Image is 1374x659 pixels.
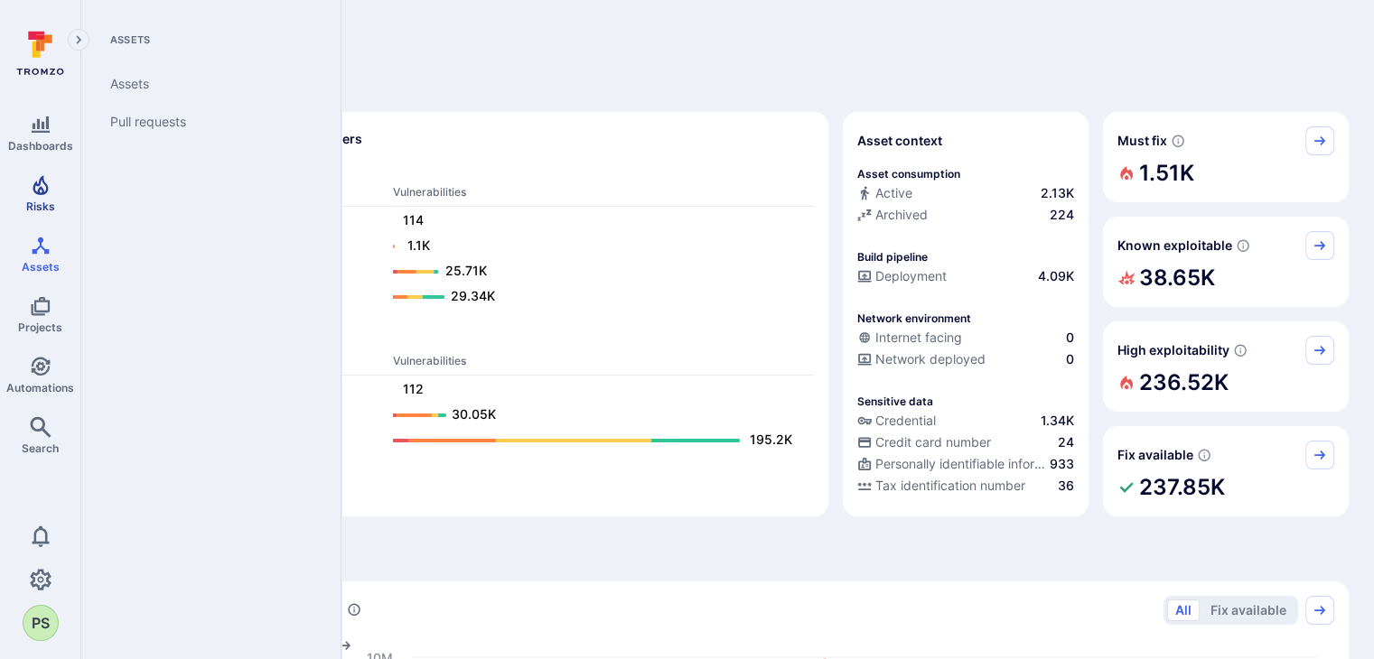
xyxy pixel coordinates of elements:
span: Dev scanners [121,163,814,177]
h2: 38.65K [1139,260,1215,296]
span: 4.09K [1038,267,1074,285]
div: Commits seen in the last 180 days [857,184,1074,206]
p: Asset consumption [857,167,960,181]
text: 1.1K [407,237,430,253]
p: Build pipeline [857,250,928,264]
a: 1.1K [393,236,796,257]
span: Personally identifiable information (PII) [875,455,1046,473]
span: Deployment [875,267,947,285]
div: Evidence indicative of processing credit card numbers [857,433,1074,455]
a: Pull requests [96,103,319,141]
h2: 237.85K [1139,469,1225,506]
span: 36 [1058,477,1074,495]
button: Expand navigation menu [68,29,89,51]
a: Tax identification number36 [857,477,1074,495]
div: Known exploitable [1103,217,1349,307]
span: Active [875,184,912,202]
text: 114 [403,212,424,227]
div: Internet facing [857,329,962,347]
div: Prashnth Sankaran [23,605,59,641]
span: Credential [875,412,936,430]
th: Vulnerabilities [392,184,814,207]
button: Fix available [1202,599,1295,621]
span: 24 [1058,433,1074,451]
a: 25.71K [393,261,796,283]
a: Network deployed0 [857,350,1074,368]
span: Credit card number [875,433,991,451]
div: Archived [857,206,928,224]
span: Must fix [1117,132,1167,150]
a: Deployment4.09K [857,267,1074,285]
div: Deployment [857,267,947,285]
span: Search [22,441,59,455]
text: 29.34K [451,288,495,303]
span: Risks [26,200,55,213]
text: 112 [403,381,424,396]
span: Fix available [1117,446,1193,464]
a: Assets [96,65,319,103]
span: Dashboards [8,139,73,153]
text: 30.05K [452,406,496,422]
div: Evidence indicative of processing personally identifiable information [857,455,1074,477]
a: Archived224 [857,206,1074,224]
button: PS [23,605,59,641]
p: Network environment [857,311,971,325]
span: Tax identification number [875,477,1025,495]
span: 0 [1066,350,1074,368]
h2: 1.51K [1139,155,1194,191]
a: Personally identifiable information (PII)933 [857,455,1074,473]
div: Network deployed [857,350,986,368]
span: Assets [22,260,60,274]
span: 1.34K [1041,412,1074,430]
span: 0 [1066,329,1074,347]
div: Active [857,184,912,202]
div: Must fix [1103,112,1349,202]
span: Archived [875,206,928,224]
h2: 236.52K [1139,365,1229,401]
a: 30.05K [393,404,796,426]
div: Credit card number [857,433,991,451]
a: 112 [393,379,796,401]
span: 933 [1050,455,1074,473]
a: Credit card number24 [857,433,1074,451]
svg: EPSS score ≥ 0.7 [1233,343,1248,357]
text: 195.2K [750,432,792,447]
div: Code repository is archived [857,206,1074,227]
span: Asset context [857,132,942,150]
a: Internet facing0 [857,329,1074,347]
span: Assets [96,32,319,47]
p: Sensitive data [857,394,933,408]
span: Automations [6,381,74,394]
div: Evidence that the asset is packaged and deployed somewhere [857,350,1074,372]
svg: Vulnerabilities with fix available [1197,448,1211,462]
span: Ops scanners [121,332,814,346]
div: Evidence that an asset is internet facing [857,329,1074,350]
i: Expand navigation menu [72,32,85,48]
span: 2.13K [1041,184,1074,202]
th: Vulnerabilities [392,353,814,376]
div: Evidence indicative of handling user or service credentials [857,412,1074,433]
div: Evidence indicative of processing tax identification numbers [857,477,1074,498]
div: Tax identification number [857,477,1025,495]
div: Personally identifiable information (PII) [857,455,1046,473]
a: 195.2K [393,430,796,451]
span: High exploitability [1117,341,1229,359]
a: 29.34K [393,286,796,308]
a: Active2.13K [857,184,1074,202]
div: High exploitability [1103,321,1349,412]
text: 25.71K [445,263,487,278]
a: Credential1.34K [857,412,1074,430]
div: Fix available [1103,426,1349,516]
div: Number of vulnerabilities in status 'Open' 'Triaged' and 'In process' grouped by score [347,600,361,619]
span: Discover [107,76,1349,101]
span: Projects [18,320,62,334]
span: Network deployed [875,350,986,368]
svg: Confirmed exploitable by KEV [1236,238,1250,253]
div: Configured deployment pipeline [857,267,1074,289]
a: 114 [393,210,796,232]
span: Known exploitable [1117,237,1232,255]
button: All [1167,599,1200,621]
span: Prioritize [107,545,1349,571]
div: Credential [857,412,936,430]
span: Internet facing [875,329,962,347]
